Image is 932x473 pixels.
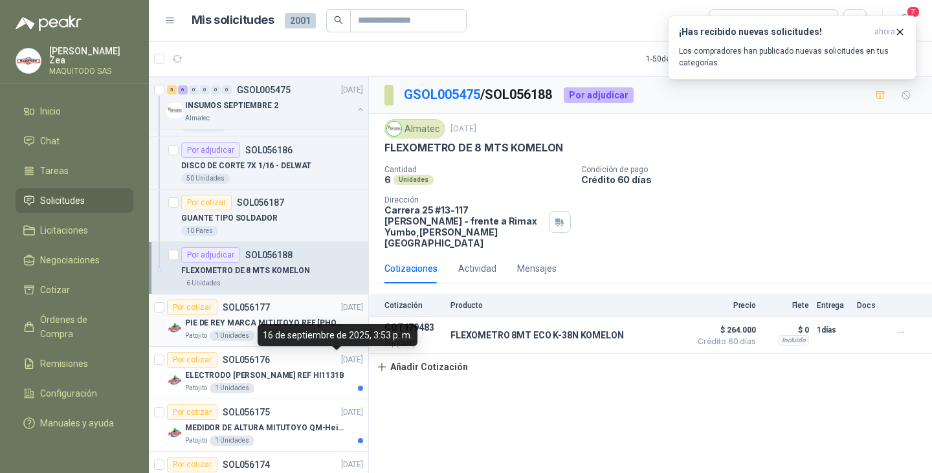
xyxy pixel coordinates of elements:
h1: Mis solicitudes [192,11,274,30]
p: Condición de pago [581,165,927,174]
p: GUANTE TIPO SOLDADOR [181,212,278,225]
img: Company Logo [167,425,183,441]
a: Manuales y ayuda [16,411,133,435]
div: 6 Unidades [181,278,226,289]
span: Exp: [DATE] [384,340,443,348]
div: Por cotizar [167,457,217,472]
p: MEDIDOR DE ALTURA MITUTOYO QM-Height 518-245 [185,422,346,434]
span: Chat [40,134,60,148]
a: 5 6 0 0 0 0 GSOL005475[DATE] Company LogoINSUMOS SEPTIEMBRE 2Almatec [167,82,366,124]
p: 6 [384,174,391,185]
p: 1 días [817,322,849,338]
a: Licitaciones [16,218,133,243]
span: $ 264.000 [691,322,756,338]
span: search [334,16,343,25]
div: Actividad [458,261,496,276]
div: Por cotizar [167,352,217,368]
p: [DATE] [450,123,476,135]
p: PIE DE REY MARCA MITUTOYO REF [PHONE_NUMBER] [185,317,346,329]
img: Company Logo [167,373,183,388]
a: GSOL005475 [404,87,480,102]
span: Cotizar [40,283,70,297]
div: 0 [200,85,210,94]
p: Almatec [185,113,210,124]
span: Remisiones [40,357,88,371]
span: Crédito 60 días [691,338,756,346]
p: GSOL005475 [237,85,291,94]
span: Inicio [40,104,61,118]
div: Todas [717,14,744,28]
p: ELECTRODO [PERSON_NAME] REF HI1131B [185,369,344,382]
p: Flete [764,301,809,310]
span: Licitaciones [40,223,88,237]
p: FLEXOMETRO DE 8 MTS KOMELON [384,141,563,155]
div: Por adjudicar [181,247,240,263]
p: Patojito [185,435,207,446]
a: Por adjudicarSOL056188FLEXOMETRO DE 8 MTS KOMELON6 Unidades [149,242,368,294]
p: Cotización [384,301,443,310]
span: Manuales y ayuda [40,416,114,430]
p: Precio [691,301,756,310]
a: Configuración [16,381,133,406]
p: INSUMOS SEPTIEMBRE 2 [185,100,278,112]
p: / SOL056188 [404,85,553,105]
span: ahora [874,27,895,38]
div: 5 [167,85,177,94]
button: ¡Has recibido nuevas solicitudes!ahora Los compradores han publicado nuevas solicitudes en tus ca... [668,16,916,80]
div: 0 [222,85,232,94]
img: Company Logo [16,49,41,73]
button: 7 [893,9,916,32]
button: Añadir Cotización [369,354,475,380]
p: Carrera 25 #13-117 [PERSON_NAME] - frente a Rimax Yumbo , [PERSON_NAME][GEOGRAPHIC_DATA] [384,204,544,248]
span: Órdenes de Compra [40,313,121,341]
p: FLEXOMETRO 8MT ECO K-38N KOMELON [450,330,624,340]
a: Chat [16,129,133,153]
span: C: [DATE] [384,333,443,340]
img: Company Logo [387,122,401,136]
a: Solicitudes [16,188,133,213]
h3: ¡Has recibido nuevas solicitudes! [679,27,869,38]
p: COT179483 [384,322,443,333]
a: Por cotizarSOL056177[DATE] Company LogoPIE DE REY MARCA MITUTOYO REF [PHONE_NUMBER]Patojito1 Unid... [149,294,368,347]
div: 10 Pares [181,226,218,236]
p: Patojito [185,331,207,341]
div: 50 Unidades [181,173,230,184]
div: Almatec [384,119,445,138]
p: Cantidad [384,165,571,174]
div: 1 Unidades [210,383,254,393]
p: Entrega [817,301,849,310]
p: [DATE] [341,302,363,314]
a: Cotizar [16,278,133,302]
p: SOL056177 [223,303,270,312]
span: 7 [906,6,920,18]
p: Docs [857,301,883,310]
p: SOL056187 [237,198,284,207]
div: 1 Unidades [210,435,254,446]
span: Configuración [40,386,97,401]
span: Negociaciones [40,253,100,267]
div: Incluido [779,335,809,346]
p: SOL056188 [245,250,293,259]
div: Por adjudicar [564,87,634,103]
p: Los compradores han publicado nuevas solicitudes en tus categorías. [679,45,905,69]
div: Cotizaciones [384,261,438,276]
a: Inicio [16,99,133,124]
div: Por adjudicar [181,142,240,158]
div: Mensajes [517,261,557,276]
p: SOL056176 [223,355,270,364]
p: Patojito [185,383,207,393]
a: Remisiones [16,351,133,376]
p: [DATE] [341,354,363,366]
div: Unidades [394,175,434,185]
p: DISCO DE CORTE 7X 1/16 - DELWAT [181,160,311,172]
p: FLEXOMETRO DE 8 MTS KOMELON [181,265,310,277]
div: Por cotizar [167,300,217,315]
p: [DATE] [341,459,363,471]
img: Company Logo [167,320,183,336]
span: 2001 [285,13,316,28]
div: 0 [211,85,221,94]
p: Crédito 60 días [581,174,927,185]
p: SOL056174 [223,460,270,469]
a: Negociaciones [16,248,133,272]
a: Órdenes de Compra [16,307,133,346]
